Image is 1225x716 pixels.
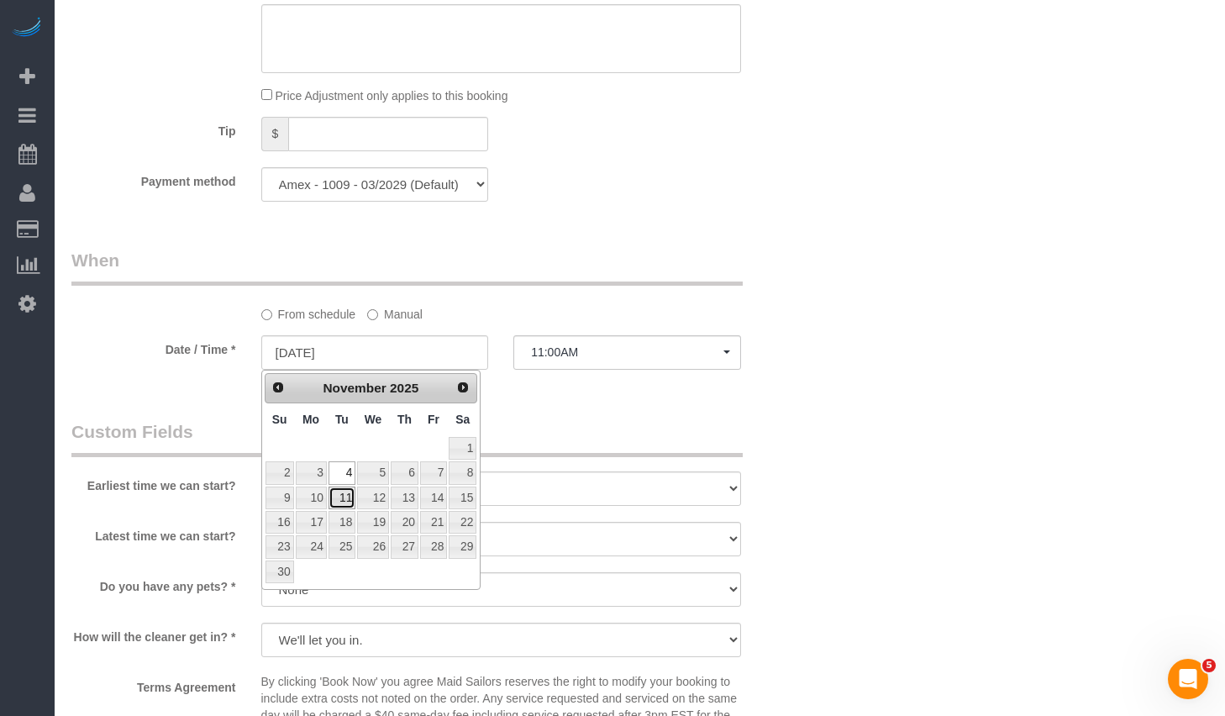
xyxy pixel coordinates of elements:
img: Automaid Logo [10,17,44,40]
label: Tip [59,117,249,140]
span: 5 [1202,659,1216,672]
a: 2 [266,461,294,484]
a: 14 [420,487,447,509]
label: How will the cleaner get in? * [59,623,249,645]
a: 7 [420,461,447,484]
a: 24 [296,535,327,558]
span: Monday [302,413,319,426]
label: Do you have any pets? * [59,572,249,595]
label: From schedule [261,300,356,323]
a: 21 [420,511,447,534]
legend: When [71,248,743,286]
a: 12 [357,487,389,509]
a: 23 [266,535,294,558]
a: 9 [266,487,294,509]
a: 18 [329,511,355,534]
span: Prev [271,381,285,394]
a: 6 [391,461,418,484]
span: $ [261,117,289,151]
a: 17 [296,511,327,534]
a: 25 [329,535,355,558]
label: Payment method [59,167,249,190]
a: 3 [296,461,327,484]
legend: Custom Fields [71,419,743,457]
a: 27 [391,535,418,558]
iframe: Intercom live chat [1168,659,1208,699]
a: 26 [357,535,389,558]
a: 28 [420,535,447,558]
a: Prev [267,376,291,399]
input: Manual [367,309,378,320]
span: November [323,381,386,395]
label: Terms Agreement [59,673,249,696]
a: 30 [266,561,294,583]
input: MM/DD/YYYY [261,335,489,370]
a: 13 [391,487,418,509]
span: Price Adjustment only applies to this booking [275,89,507,103]
a: 1 [449,437,476,460]
span: Next [456,381,470,394]
a: 22 [449,511,476,534]
a: 19 [357,511,389,534]
label: Date / Time * [59,335,249,358]
label: Latest time we can start? [59,522,249,545]
span: 11:00AM [531,345,723,359]
span: 2025 [390,381,418,395]
span: Saturday [455,413,470,426]
a: 8 [449,461,476,484]
span: Wednesday [365,413,382,426]
label: Manual [367,300,423,323]
a: 4 [329,461,355,484]
a: 11 [329,487,355,509]
label: Earliest time we can start? [59,471,249,494]
a: 10 [296,487,327,509]
span: Sunday [272,413,287,426]
a: 16 [266,511,294,534]
a: Next [452,376,476,399]
a: 15 [449,487,476,509]
span: Friday [428,413,439,426]
button: 11:00AM [513,335,741,370]
a: 20 [391,511,418,534]
input: From schedule [261,309,272,320]
a: 29 [449,535,476,558]
span: Tuesday [335,413,349,426]
span: Thursday [397,413,412,426]
a: 5 [357,461,389,484]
